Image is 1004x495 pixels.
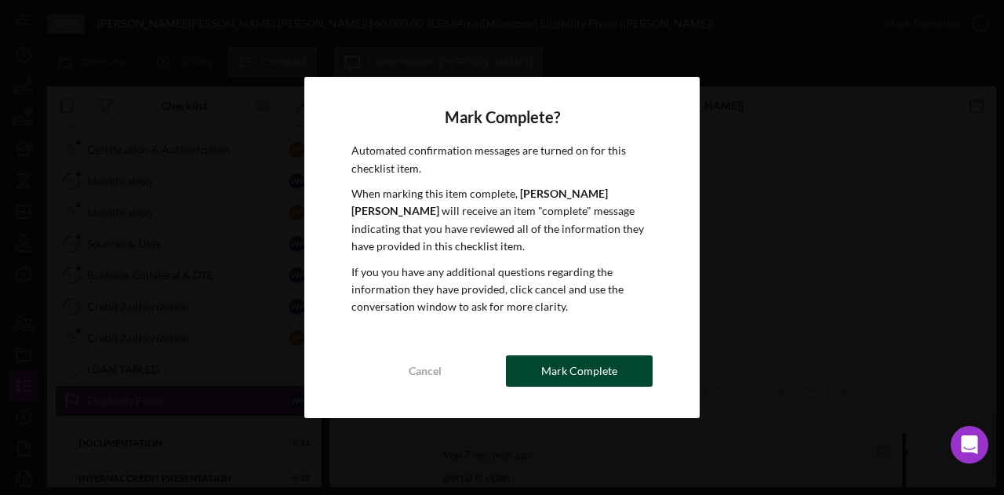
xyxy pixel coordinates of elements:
[409,355,442,387] div: Cancel
[351,355,498,387] button: Cancel
[951,426,988,464] div: Open Intercom Messenger
[351,185,653,256] p: When marking this item complete, will receive an item "complete" message indicating that you have...
[506,355,653,387] button: Mark Complete
[351,142,653,177] p: Automated confirmation messages are turned on for this checklist item.
[351,108,653,126] h4: Mark Complete?
[351,264,653,316] p: If you you have any additional questions regarding the information they have provided, click canc...
[541,355,617,387] div: Mark Complete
